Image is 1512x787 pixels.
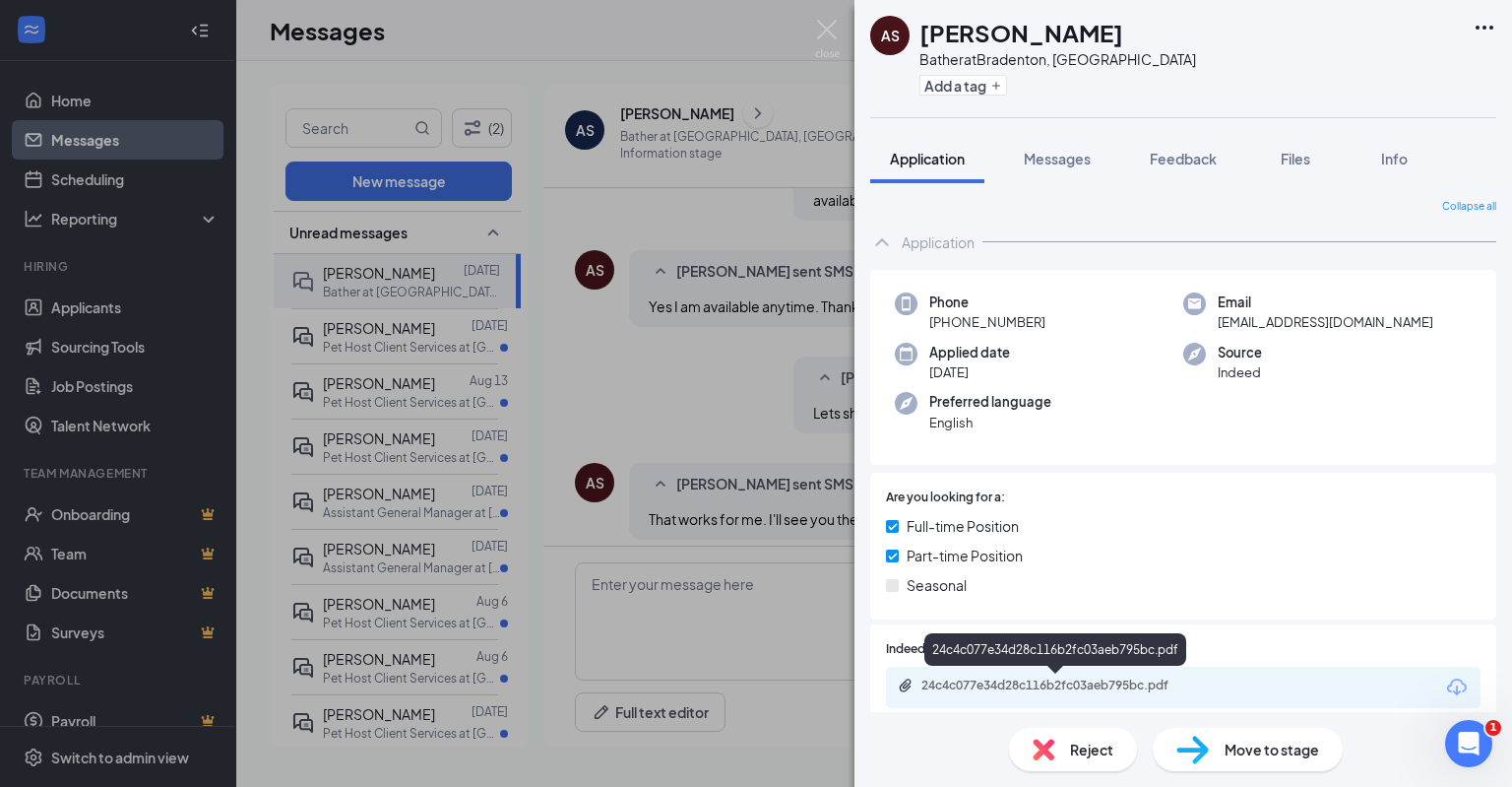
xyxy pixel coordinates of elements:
span: [PHONE_NUMBER] [929,312,1045,332]
span: Feedback [1150,150,1217,167]
span: Messages [1024,150,1091,167]
div: AS [881,26,900,45]
span: Applied date [929,343,1010,362]
svg: Ellipses [1473,16,1496,39]
span: [EMAIL_ADDRESS][DOMAIN_NAME] [1218,312,1433,332]
a: Paperclip24c4c077e34d28c116b2fc03aeb795bc.pdf [898,678,1217,696]
span: Reject [1070,739,1113,760]
span: [DATE] [929,362,1010,382]
span: Source [1218,343,1262,362]
span: Indeed [1218,362,1262,382]
svg: ChevronUp [870,230,894,254]
div: Application [902,232,975,252]
h1: [PERSON_NAME] [919,16,1123,49]
span: Full-time Position [907,515,1019,537]
span: 1 [1485,720,1501,736]
span: Part-time Position [907,545,1023,566]
div: 24c4c077e34d28c116b2fc03aeb795bc.pdf [921,678,1197,693]
span: Seasonal [907,574,967,596]
span: Preferred language [929,392,1051,412]
span: Application [890,150,965,167]
span: Collapse all [1442,199,1496,215]
span: Email [1218,293,1433,312]
span: Move to stage [1225,739,1319,760]
span: Files [1281,150,1310,167]
div: Bather at Bradenton, [GEOGRAPHIC_DATA] [919,49,1196,69]
span: Phone [929,293,1045,312]
span: Are you looking for a: [886,489,1005,507]
span: Info [1381,150,1408,167]
svg: Download [1445,676,1469,699]
iframe: Intercom live chat [1445,720,1492,767]
button: PlusAdd a tag [919,75,1007,96]
span: English [929,413,1051,432]
svg: Plus [990,80,1002,92]
svg: Paperclip [898,678,913,693]
div: 24c4c077e34d28c116b2fc03aeb795bc.pdf [924,633,1186,666]
span: Indeed Resume [886,640,973,659]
